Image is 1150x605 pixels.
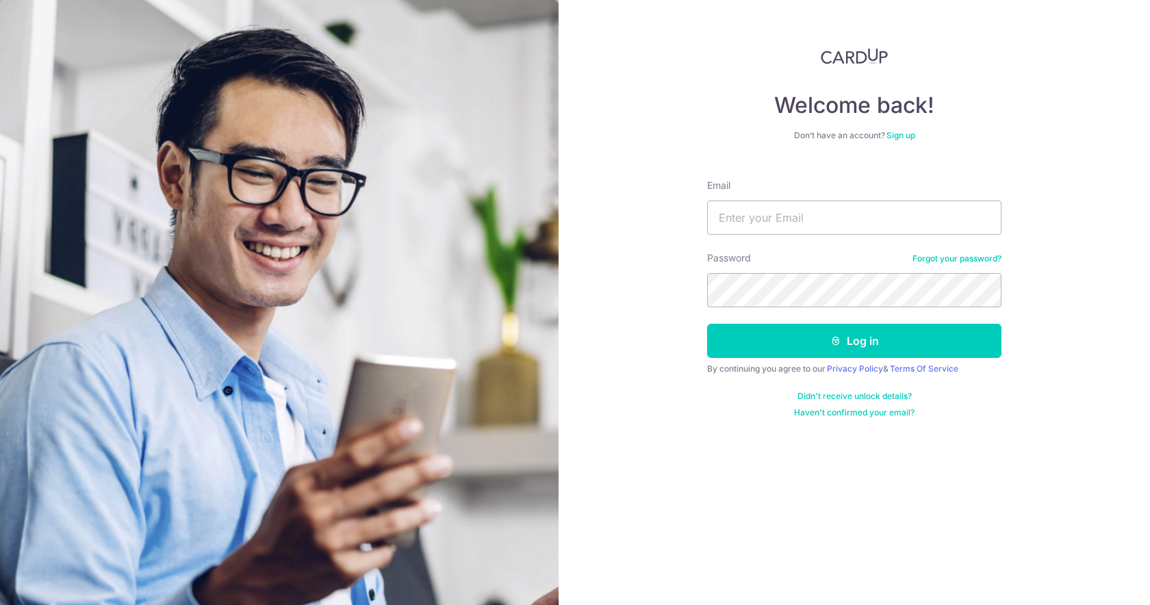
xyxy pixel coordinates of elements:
[912,253,1001,264] a: Forgot your password?
[794,407,915,418] a: Haven't confirmed your email?
[890,363,958,374] a: Terms Of Service
[707,251,751,265] label: Password
[797,391,912,402] a: Didn't receive unlock details?
[821,48,888,64] img: CardUp Logo
[707,324,1001,358] button: Log in
[707,179,730,192] label: Email
[707,363,1001,374] div: By continuing you agree to our &
[707,130,1001,141] div: Don’t have an account?
[886,130,915,140] a: Sign up
[707,92,1001,119] h4: Welcome back!
[827,363,883,374] a: Privacy Policy
[707,201,1001,235] input: Enter your Email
